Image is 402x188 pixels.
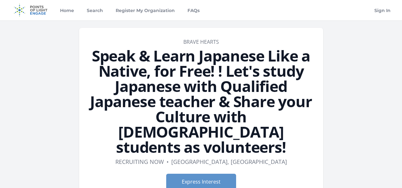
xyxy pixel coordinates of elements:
dd: [GEOGRAPHIC_DATA], [GEOGRAPHIC_DATA] [171,157,287,166]
dd: Recruiting now [115,157,164,166]
a: Brave hearts [183,38,219,45]
h1: Speak & Learn Japanese Like a Native, for Free! ! Let's study Japanese with Qualified Japanese te... [87,48,316,155]
div: • [167,157,169,166]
